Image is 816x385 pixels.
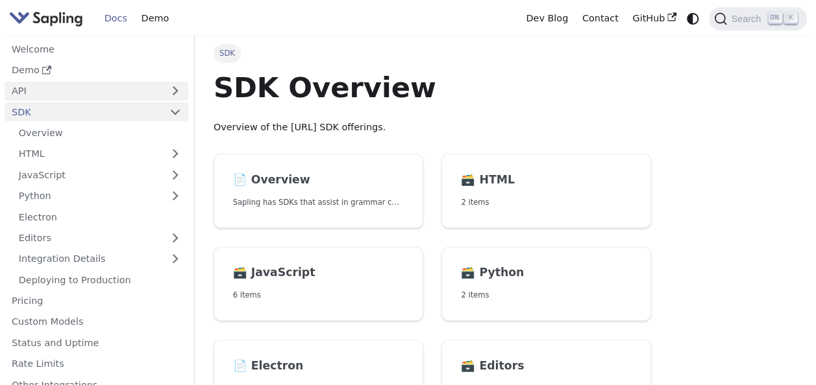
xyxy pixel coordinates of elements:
[709,7,806,30] button: Search (Ctrl+K)
[97,8,134,29] a: Docs
[9,9,88,28] a: Sapling.ai
[625,8,683,29] a: GitHub
[214,247,423,321] a: 🗃️ JavaScript6 items
[5,82,162,100] a: API
[12,250,188,268] a: Integration Details
[12,229,162,248] a: Editors
[233,196,404,209] p: Sapling has SDKs that assist in grammar checking text for Python and JavaScript, and an HTTP API ...
[461,359,632,373] h2: Editors
[575,8,626,29] a: Contact
[12,270,188,289] a: Deploying to Production
[5,40,188,58] a: Welcome
[5,102,162,121] a: SDK
[5,355,188,373] a: Rate Limits
[214,120,652,135] p: Overview of the [URL] SDK offerings.
[12,145,188,163] a: HTML
[12,165,188,184] a: JavaScript
[684,9,702,28] button: Switch between dark and light mode (currently system mode)
[5,292,188,310] a: Pricing
[727,14,769,24] span: Search
[461,196,632,209] p: 2 items
[12,124,188,143] a: Overview
[162,229,188,248] button: Expand sidebar category 'Editors'
[214,154,423,228] a: 📄️ OverviewSapling has SDKs that assist in grammar checking text for Python and JavaScript, and a...
[134,8,176,29] a: Demo
[441,247,651,321] a: 🗃️ Python2 items
[162,82,188,100] button: Expand sidebar category 'API'
[784,12,797,24] kbd: K
[9,9,83,28] img: Sapling.ai
[5,333,188,352] a: Status and Uptime
[12,207,188,226] a: Electron
[214,44,241,62] span: SDK
[214,70,652,105] h1: SDK Overview
[214,44,652,62] nav: Breadcrumbs
[5,312,188,331] a: Custom Models
[162,102,188,121] button: Collapse sidebar category 'SDK'
[461,266,632,280] h2: Python
[5,61,188,80] a: Demo
[233,359,404,373] h2: Electron
[461,289,632,301] p: 2 items
[12,187,188,205] a: Python
[461,173,632,187] h2: HTML
[233,289,404,301] p: 6 items
[441,154,651,228] a: 🗃️ HTML2 items
[519,8,575,29] a: Dev Blog
[233,173,404,187] h2: Overview
[233,266,404,280] h2: JavaScript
